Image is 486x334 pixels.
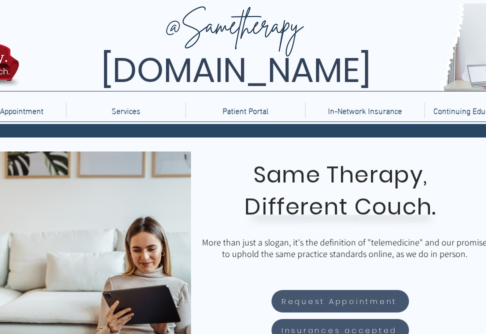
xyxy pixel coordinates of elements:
p: Services [106,102,145,118]
span: Request Appointment [281,295,397,307]
span: Different Couch. [244,191,436,222]
p: In-Network Insurance [323,102,407,118]
span: Same Therapy, [253,159,428,190]
span: [DOMAIN_NAME] [101,46,371,94]
a: Patient Portal [185,102,305,118]
div: Services [66,102,185,118]
a: Request Appointment [271,290,409,312]
a: In-Network Insurance [305,102,424,118]
p: Patient Portal [217,102,273,118]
